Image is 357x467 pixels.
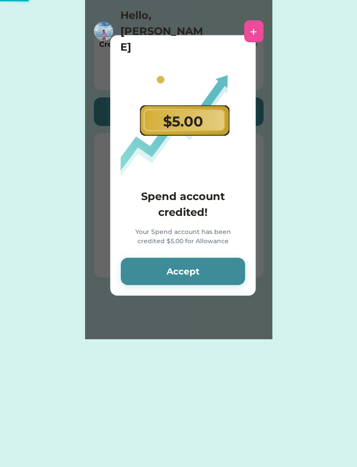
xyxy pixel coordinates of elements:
div: Your Spend account has been credited $5.00 for Allowance [121,227,245,247]
h4: Spend account credited! [121,189,245,220]
div: $5.00 [163,111,203,132]
img: https%3A%2F%2F1dfc823d71cc564f25c7cc035732a2d8.cdn.bubble.io%2Ff1722546848367x408469275886125250%... [94,22,113,41]
button: Accept [121,258,245,285]
div: + [250,25,257,38]
h4: Hello, [PERSON_NAME] [120,7,208,55]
